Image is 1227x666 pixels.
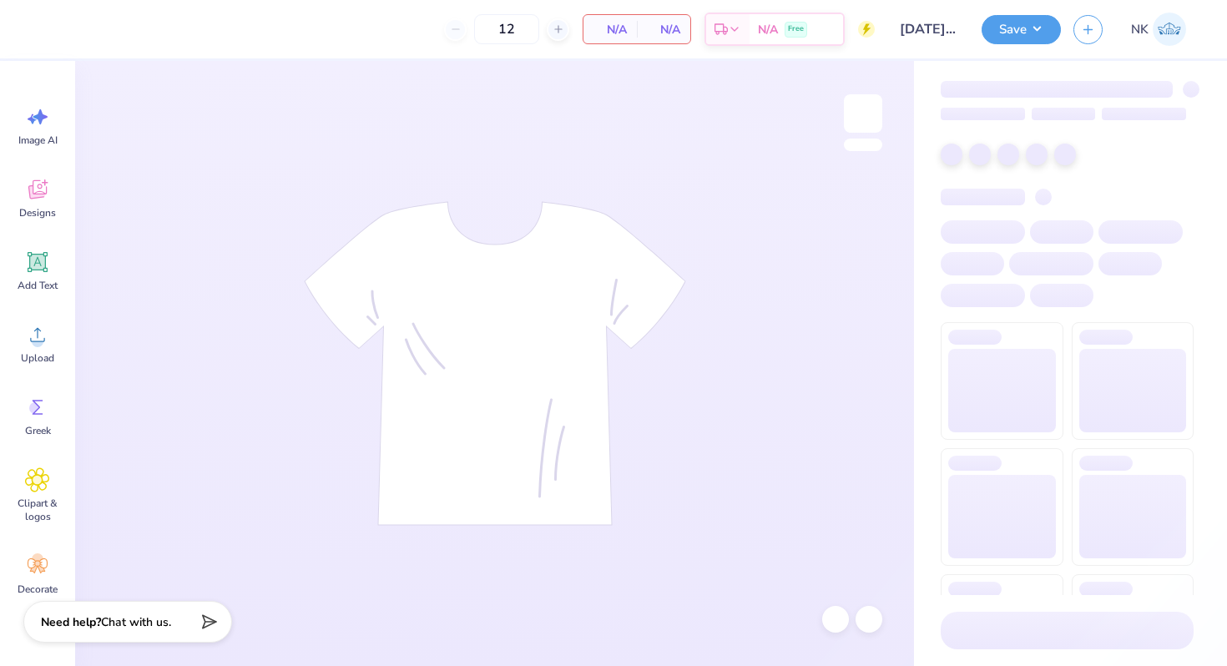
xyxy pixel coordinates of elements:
span: Add Text [18,279,58,292]
img: Nasrullah Khan [1153,13,1186,46]
a: NK [1123,13,1194,46]
span: NK [1131,20,1149,39]
input: Untitled Design [887,13,969,46]
span: N/A [758,21,778,38]
span: Free [788,23,804,35]
img: tee-skeleton.svg [304,201,686,526]
span: Decorate [18,583,58,596]
span: Designs [19,206,56,219]
span: Chat with us. [101,614,171,630]
input: – – [474,14,539,44]
span: Upload [21,351,54,365]
button: Save [982,15,1061,44]
span: N/A [647,21,680,38]
span: N/A [593,21,627,38]
strong: Need help? [41,614,101,630]
span: Image AI [18,134,58,147]
span: Clipart & logos [10,497,65,523]
span: Greek [25,424,51,437]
